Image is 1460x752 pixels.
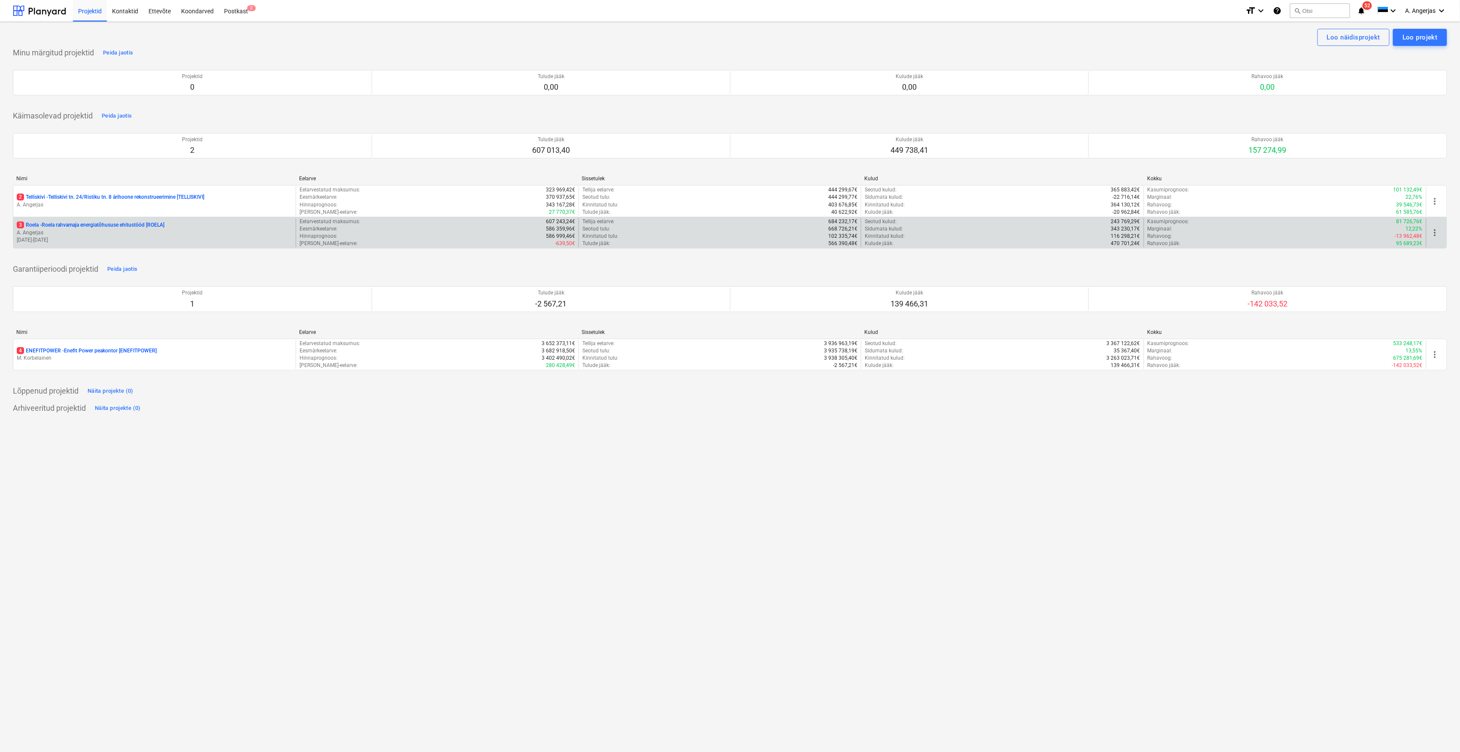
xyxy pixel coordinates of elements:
[1396,201,1423,209] p: 39 546,73€
[1406,194,1423,201] p: 22,76%
[532,136,570,143] p: Tulude jääk
[538,73,564,80] p: Tulude jääk
[1111,225,1140,233] p: 343 230,17€
[833,362,857,369] p: -2 567,21€
[1406,225,1423,233] p: 12,22%
[1395,233,1423,240] p: -13 962,48€
[1402,32,1438,43] div: Loo projekt
[182,82,203,92] p: 0
[865,340,897,347] p: Seotud kulud :
[1318,29,1390,46] button: Loo näidisprojekt
[1249,145,1287,155] p: 157 274,99
[182,299,203,309] p: 1
[17,194,24,200] span: 2
[831,209,857,216] p: 40 622,92€
[1290,3,1350,18] button: Otsi
[582,362,610,369] p: Tulude jääk :
[582,209,610,216] p: Tulude jääk :
[17,355,292,362] p: M. Korbelainen
[582,176,858,182] div: Sissetulek
[13,48,94,58] p: Minu märgitud projektid
[582,240,610,247] p: Tulude jääk :
[865,240,894,247] p: Kulude jääk :
[1245,6,1256,16] i: format_size
[300,240,357,247] p: [PERSON_NAME]-eelarve :
[16,176,292,182] div: Nimi
[865,355,905,362] p: Kinnitatud kulud :
[542,355,575,362] p: 3 402 490,02€
[582,218,615,225] p: Tellija eelarve :
[542,347,575,355] p: 3 682 918,50€
[1405,7,1436,14] span: A. Angerjas
[891,136,928,143] p: Kulude jääk
[299,176,575,182] div: Eelarve
[300,209,357,216] p: [PERSON_NAME]-eelarve :
[546,201,575,209] p: 343 167,28€
[828,233,857,240] p: 102 335,74€
[1357,6,1366,16] i: notifications
[828,225,857,233] p: 668 726,21€
[536,299,567,309] p: -2 567,21
[1273,6,1281,16] i: Abikeskus
[1114,347,1140,355] p: 35 367,40€
[1113,209,1140,216] p: -20 962,84€
[864,176,1140,182] div: Kulud
[182,73,203,80] p: Projektid
[1437,6,1447,16] i: keyboard_arrow_down
[17,347,292,362] div: 4ENEFITPOWER -Enefit Power peakontor [ENEFITPOWER]M. Korbelainen
[1111,201,1140,209] p: 364 130,12€
[864,329,1140,335] div: Kulud
[546,218,575,225] p: 607 243,24€
[536,289,567,297] p: Tulude jääk
[865,201,905,209] p: Kinnitatud kulud :
[17,347,157,355] p: ENEFITPOWER - Enefit Power peakontor [ENEFITPOWER]
[1256,6,1266,16] i: keyboard_arrow_down
[546,194,575,201] p: 370 937,65€
[107,264,137,274] div: Peida jaotis
[1148,225,1172,233] p: Marginaal :
[105,262,139,276] button: Peida jaotis
[1248,299,1288,309] p: -142 033,52
[1430,349,1440,360] span: more_vert
[1148,347,1172,355] p: Marginaal :
[17,347,24,354] span: 4
[582,329,858,335] div: Sissetulek
[865,233,905,240] p: Kinnitatud kulud :
[1393,29,1447,46] button: Loo projekt
[1111,218,1140,225] p: 243 769,29€
[865,362,894,369] p: Kulude jääk :
[865,225,903,233] p: Sidumata kulud :
[13,111,93,121] p: Käimasolevad projektid
[1147,176,1423,182] div: Kokku
[1148,355,1172,362] p: Rahavoog :
[896,82,923,92] p: 0,00
[247,5,256,11] span: 2
[582,233,618,240] p: Kinnitatud tulu :
[1107,355,1140,362] p: 3 263 023,71€
[891,299,928,309] p: 139 466,31
[300,186,360,194] p: Eelarvestatud maksumus :
[1393,186,1423,194] p: 101 132,49€
[1393,340,1423,347] p: 533 248,17€
[828,194,857,201] p: 444 299,77€
[549,209,575,216] p: 27 770,37€
[582,194,610,201] p: Seotud tulu :
[1396,209,1423,216] p: 61 585,76€
[1148,340,1189,347] p: Kasumiprognoos :
[300,362,357,369] p: [PERSON_NAME]-eelarve :
[1111,240,1140,247] p: 470 701,24€
[582,201,618,209] p: Kinnitatud tulu :
[100,109,134,123] button: Peida jaotis
[1111,186,1140,194] p: 365 883,42€
[1148,362,1181,369] p: Rahavoo jääk :
[17,221,164,229] p: Roela - Roela rahvamaja energiatõhususe ehitustööd [ROELA]
[1113,194,1140,201] p: -22 716,14€
[1252,73,1284,80] p: Rahavoo jääk
[865,186,897,194] p: Seotud kulud :
[17,194,204,201] p: Telliskivi - Telliskivi tn. 24/Ristiku tn. 8 ärihoone rekonstrueerimine [TELLISKIVI]
[1393,355,1423,362] p: 675 281,69€
[300,201,337,209] p: Hinnaprognoos :
[865,194,903,201] p: Sidumata kulud :
[17,221,24,228] span: 3
[17,229,292,237] p: A. Angerjas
